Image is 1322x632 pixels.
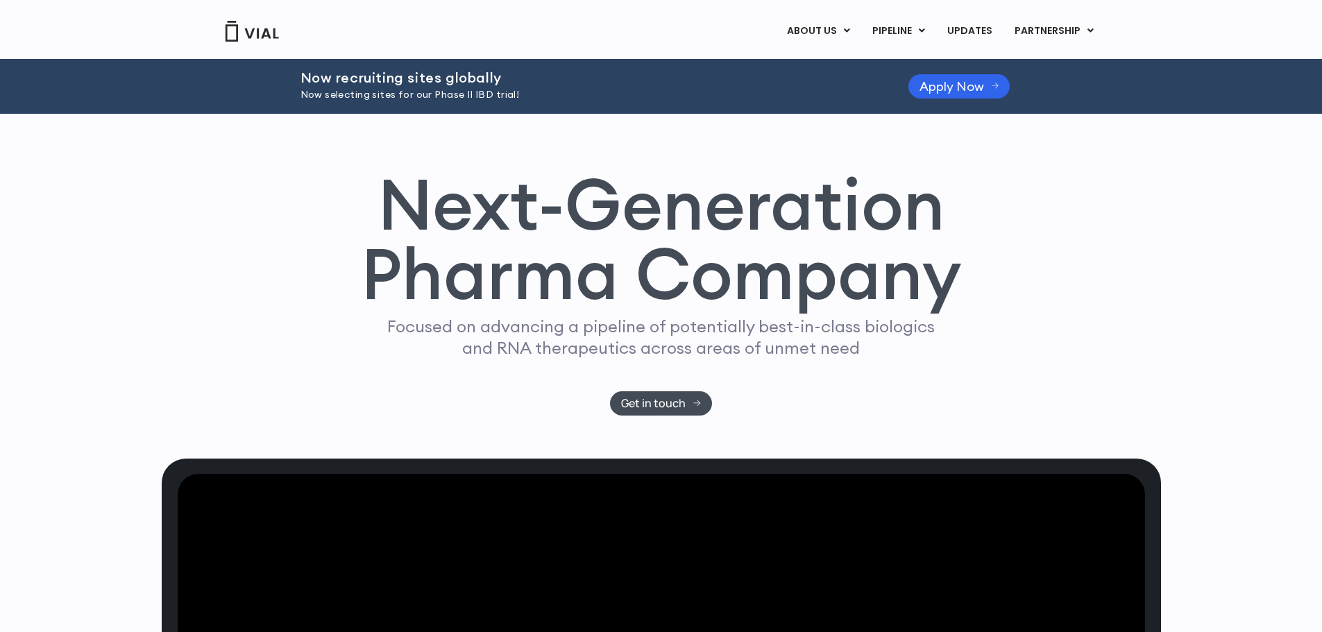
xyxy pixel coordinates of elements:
[776,19,861,43] a: ABOUT USMenu Toggle
[621,398,686,409] span: Get in touch
[610,391,712,416] a: Get in touch
[300,87,874,103] p: Now selecting sites for our Phase II IBD trial!
[908,74,1010,99] a: Apply Now
[920,81,984,92] span: Apply Now
[361,169,962,309] h1: Next-Generation Pharma Company
[1003,19,1105,43] a: PARTNERSHIPMenu Toggle
[224,21,280,42] img: Vial Logo
[300,70,874,85] h2: Now recruiting sites globally
[936,19,1003,43] a: UPDATES
[861,19,935,43] a: PIPELINEMenu Toggle
[382,316,941,359] p: Focused on advancing a pipeline of potentially best-in-class biologics and RNA therapeutics acros...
